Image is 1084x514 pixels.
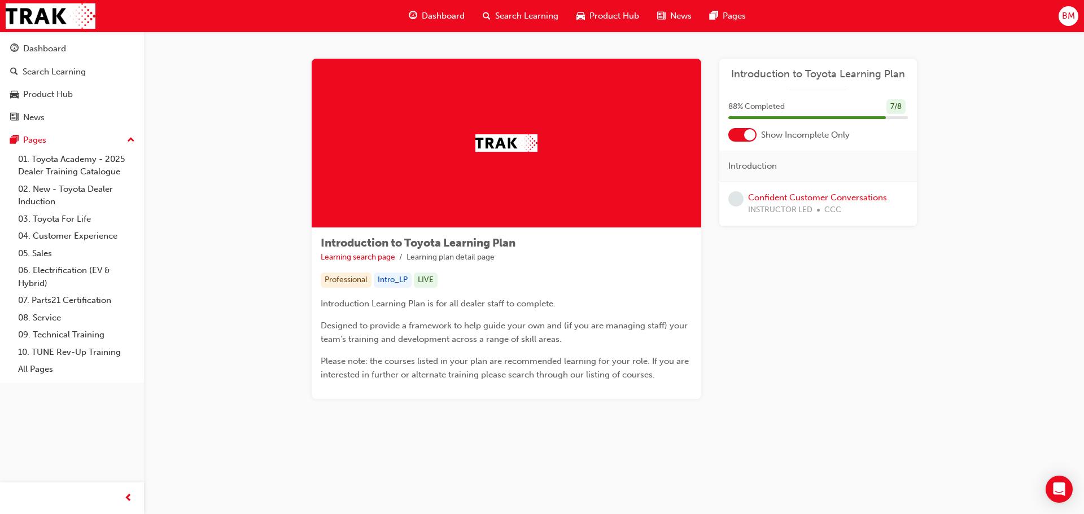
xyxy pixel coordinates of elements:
a: Dashboard [5,38,139,59]
span: pages-icon [10,135,19,146]
img: Trak [475,134,537,152]
span: Dashboard [422,10,465,23]
a: 01. Toyota Academy - 2025 Dealer Training Catalogue [14,151,139,181]
a: 04. Customer Experience [14,227,139,245]
div: Dashboard [23,42,66,55]
span: news-icon [10,113,19,123]
a: Search Learning [5,61,139,82]
a: 05. Sales [14,245,139,262]
a: Learning search page [321,252,395,262]
div: Open Intercom Messenger [1046,476,1073,503]
span: search-icon [483,9,491,23]
li: Learning plan detail page [406,251,495,264]
span: Product Hub [589,10,639,23]
span: pages-icon [710,9,718,23]
div: Intro_LP [374,273,412,288]
a: 07. Parts21 Certification [14,292,139,309]
span: prev-icon [124,491,133,506]
a: pages-iconPages [701,5,755,28]
a: Confident Customer Conversations [748,192,887,203]
span: Introduction Learning Plan is for all dealer staff to complete. [321,298,556,309]
span: 88 % Completed [728,100,785,113]
a: news-iconNews [648,5,701,28]
span: car-icon [576,9,585,23]
button: BM [1059,6,1078,26]
a: 09. Technical Training [14,326,139,344]
a: 10. TUNE Rev-Up Training [14,344,139,361]
div: 7 / 8 [886,99,906,115]
img: Trak [6,3,95,29]
span: INSTRUCTOR LED [748,204,812,217]
a: search-iconSearch Learning [474,5,567,28]
a: guage-iconDashboard [400,5,474,28]
div: Product Hub [23,88,73,101]
a: Introduction to Toyota Learning Plan [728,68,908,81]
span: learningRecordVerb_NONE-icon [728,191,744,207]
a: All Pages [14,361,139,378]
a: 02. New - Toyota Dealer Induction [14,181,139,210]
span: Search Learning [495,10,558,23]
button: DashboardSearch LearningProduct HubNews [5,36,139,130]
button: Pages [5,130,139,151]
a: News [5,107,139,128]
a: 06. Electrification (EV & Hybrid) [14,262,139,292]
span: up-icon [127,133,135,148]
div: Professional [321,273,371,288]
div: News [23,111,45,124]
div: Search Learning [23,65,86,78]
span: Show Incomplete Only [761,129,850,142]
span: Introduction [728,160,777,173]
span: news-icon [657,9,666,23]
span: News [670,10,692,23]
span: Introduction to Toyota Learning Plan [321,236,515,249]
span: guage-icon [10,44,19,54]
a: car-iconProduct Hub [567,5,648,28]
div: LIVE [414,273,438,288]
span: guage-icon [409,9,417,23]
span: search-icon [10,67,18,77]
div: Pages [23,134,46,147]
a: 03. Toyota For Life [14,210,139,228]
span: BM [1062,10,1075,23]
span: Please note: the courses listed in your plan are recommended learning for your role. If you are i... [321,356,691,380]
span: Pages [723,10,746,23]
a: Product Hub [5,84,139,105]
a: 08. Service [14,309,139,327]
span: CCC [824,204,841,217]
span: Designed to provide a framework to help guide your own and (if you are managing staff) your team'... [321,320,690,344]
span: car-icon [10,90,19,100]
